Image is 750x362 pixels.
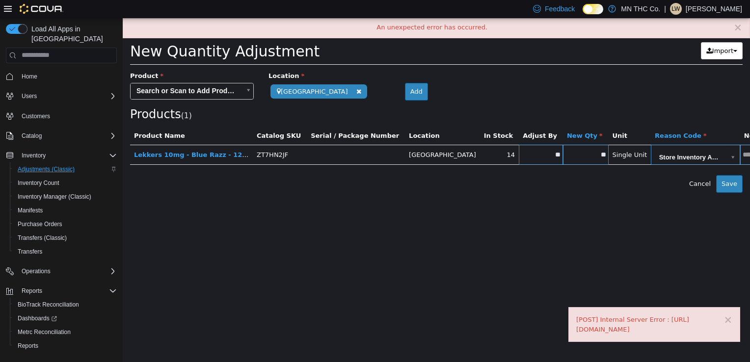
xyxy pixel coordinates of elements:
button: Users [2,89,121,103]
span: Transfers (Classic) [18,234,67,242]
button: Notes [621,113,644,123]
span: Reports [18,285,117,297]
button: Product Name [11,113,64,123]
span: Metrc Reconciliation [14,326,117,338]
span: Users [18,90,117,102]
span: LW [671,3,680,15]
input: Dark Mode [583,4,603,14]
a: Transfers [14,246,46,258]
span: Adjustments (Classic) [14,163,117,175]
a: BioTrack Reconciliation [14,299,83,310]
p: MN THC Co. [621,3,660,15]
a: Dashboards [14,312,61,324]
span: Reports [14,340,117,352]
span: Inventory Manager (Classic) [14,191,117,203]
a: Metrc Reconciliation [14,326,75,338]
button: Operations [2,264,121,278]
button: Import [578,24,620,42]
button: Adjustments (Classic) [10,162,121,176]
img: Cova [20,4,63,14]
button: Customers [2,109,121,123]
span: Adjustments (Classic) [18,165,75,173]
td: ZT7HN2JF [130,127,184,147]
button: BioTrack Reconciliation [10,298,121,311]
a: Adjustments (Classic) [14,163,79,175]
button: Reports [2,284,121,298]
span: Purchase Orders [14,218,117,230]
button: Catalog [2,129,121,143]
div: [POST] Internal Server Error : [URL][DOMAIN_NAME] [454,297,610,316]
span: Load All Apps in [GEOGRAPHIC_DATA] [27,24,117,44]
span: Products [7,89,58,103]
span: BioTrack Reconciliation [18,301,79,309]
span: Purchase Orders [18,220,62,228]
small: ( ) [58,93,69,102]
button: Cancel [561,157,593,175]
span: [GEOGRAPHIC_DATA] [286,133,353,140]
button: × [601,297,610,307]
span: Import [589,29,611,36]
span: Inventory Count [14,177,117,189]
span: Transfers (Classic) [14,232,117,244]
span: Transfers [14,246,117,258]
span: Inventory Count [18,179,59,187]
span: Catalog [18,130,117,142]
a: Home [18,71,41,82]
span: Single Unit [490,133,525,140]
span: Manifests [18,207,43,214]
span: BioTrack Reconciliation [14,299,117,310]
span: Location [146,54,182,61]
span: Catalog [22,132,42,140]
a: Reports [14,340,42,352]
button: Users [18,90,41,102]
span: Dashboards [18,314,57,322]
button: × [611,4,619,15]
button: Save [593,157,620,175]
span: Reports [22,287,42,295]
span: 1 [61,93,66,102]
span: Operations [22,267,51,275]
a: Manifests [14,205,47,216]
p: | [664,3,666,15]
span: Dashboards [14,312,117,324]
span: Reports [18,342,38,350]
span: New Quantity Adjustment [7,25,197,42]
a: Dashboards [10,311,121,325]
span: Customers [18,110,117,122]
a: Search or Scan to Add Product [7,65,131,81]
button: Add [282,65,305,82]
button: Serial / Package Number [188,113,278,123]
a: Store Inventory Audit [531,128,616,146]
button: Inventory Count [10,176,121,190]
td: 14 [357,127,396,147]
span: Inventory [22,152,46,159]
span: Feedback [545,4,575,14]
a: Inventory Count [14,177,63,189]
span: Inventory Manager (Classic) [18,193,91,201]
button: Reports [18,285,46,297]
span: Manifests [14,205,117,216]
button: Unit [490,113,507,123]
span: Reason Code [532,114,584,121]
button: Purchase Orders [10,217,121,231]
span: [GEOGRAPHIC_DATA] [148,66,244,80]
span: Inventory [18,150,117,161]
button: Inventory Manager (Classic) [10,190,121,204]
a: Inventory Manager (Classic) [14,191,95,203]
button: Home [2,69,121,83]
button: Transfers [10,245,121,259]
button: Inventory [18,150,50,161]
p: [PERSON_NAME] [686,3,742,15]
button: In Stock [361,113,392,123]
span: Users [22,92,37,100]
button: Reports [10,339,121,353]
div: Leah Williamette [670,3,682,15]
span: Transfers [18,248,42,256]
span: Home [22,73,37,80]
span: Operations [18,265,117,277]
a: Customers [18,110,54,122]
a: Transfers (Classic) [14,232,71,244]
span: Search or Scan to Add Product [8,65,118,81]
span: Home [18,70,117,82]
